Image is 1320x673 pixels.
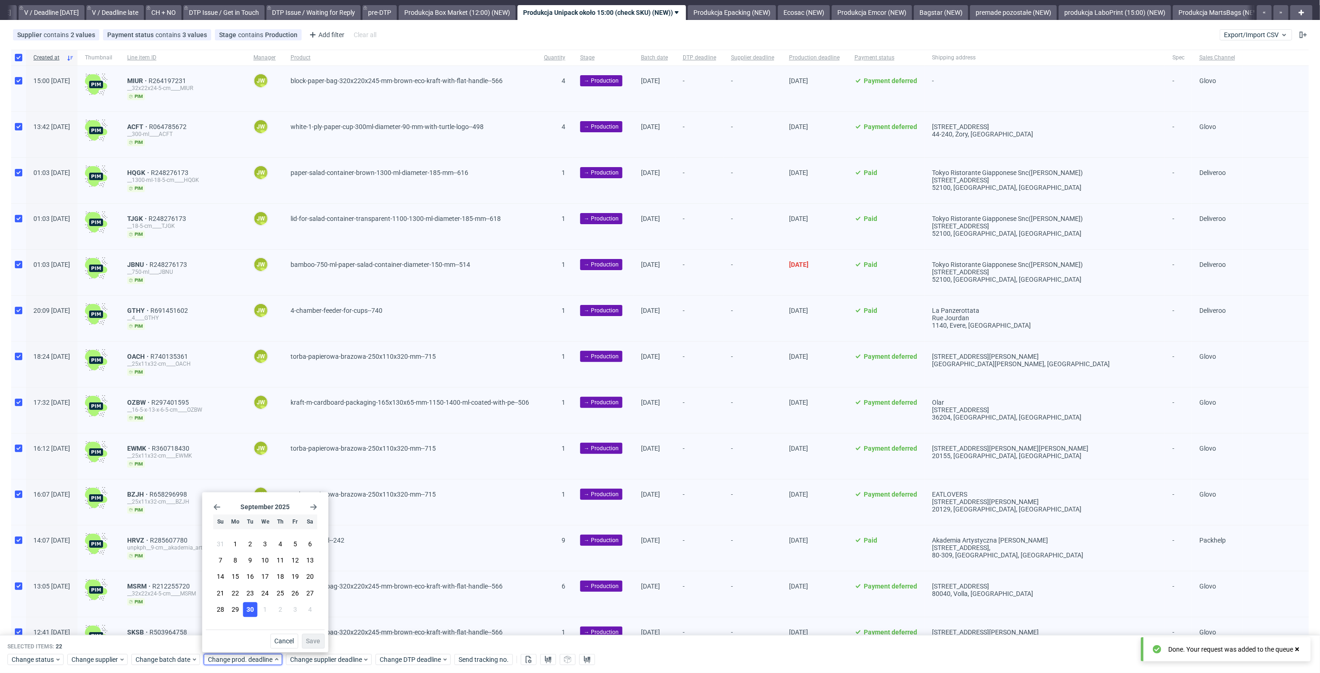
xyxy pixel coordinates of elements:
span: Supplier deadline [731,54,774,62]
span: Shipping address [932,54,1158,62]
span: 15:00 [DATE] [33,77,70,84]
span: 23 [246,589,254,598]
span: → Production [584,168,619,177]
img: wHgJFi1I6lmhQAAAABJRU5ErkJggg== [85,349,107,371]
span: 29 [232,605,239,614]
button: Mon Sep 29 2025 [228,602,243,617]
a: R691451602 [150,307,190,314]
span: Glovo [1199,77,1216,84]
button: Wed Sep 24 2025 [258,586,272,601]
span: Batch date [641,54,668,62]
a: TJGK [127,215,149,222]
span: 4 [308,605,312,614]
span: pim [127,231,145,238]
button: Tue Sep 30 2025 [243,602,258,617]
span: Payment deferred [864,123,917,130]
img: wHgJFi1I6lmhQAAAABJRU5ErkJggg== [85,441,107,463]
span: R248276173 [149,261,189,268]
span: [DATE] [641,215,660,222]
span: - [731,215,774,238]
span: Payment deferred [864,353,917,360]
img: wHgJFi1I6lmhQAAAABJRU5ErkJggg== [85,73,107,96]
span: Paid [864,307,877,314]
span: pim [127,277,145,284]
span: 24 [262,589,269,598]
a: BZJH [127,491,149,498]
a: SKSB [127,628,149,636]
a: R248276173 [149,215,188,222]
span: contains [238,31,265,39]
span: Deliveroo [1199,215,1226,222]
span: contains [44,31,71,39]
a: MIUR [127,77,149,84]
span: - [683,123,716,146]
figcaption: JW [254,258,267,271]
span: torba-papierowa-brazowa-250x110x320-mm--715 [291,353,436,360]
span: 27 [306,589,314,598]
span: [DATE] [641,353,660,360]
button: Thu Sep 11 2025 [273,553,287,568]
img: wHgJFi1I6lmhQAAAABJRU5ErkJggg== [85,395,107,417]
span: 8 [233,556,237,565]
span: pim [127,369,145,376]
span: [DATE] [789,307,808,314]
span: [DATE] [641,77,660,84]
div: Rue Jourdan [932,314,1158,322]
figcaption: JW [254,166,267,179]
span: Export/Import CSV [1224,31,1288,39]
span: pim [127,93,145,100]
span: 28 [217,605,224,614]
span: - [731,169,774,192]
span: 20 [306,572,314,582]
img: wHgJFi1I6lmhQAAAABJRU5ErkJggg== [85,257,107,279]
span: Product [291,54,529,62]
a: Produkcja Epacking (NEW) [688,5,776,20]
span: 31 [217,540,224,549]
button: Fri Sep 12 2025 [288,553,302,568]
a: R264197231 [149,77,188,84]
button: Mon Sep 22 2025 [228,586,243,601]
span: Supplier [17,31,44,39]
button: Sat Oct 04 2025 [303,602,317,617]
img: wHgJFi1I6lmhQAAAABJRU5ErkJggg== [85,533,107,555]
span: 1 [562,353,565,360]
a: OZBW [127,399,151,406]
span: - [932,77,1158,100]
span: 2 [248,540,252,549]
span: - [683,77,716,100]
span: 2 [278,605,282,614]
button: Mon Sep 01 2025 [228,537,243,552]
div: Tokyo ristorante giapponese snc([PERSON_NAME]) [932,261,1158,268]
button: Fri Sep 19 2025 [288,569,302,584]
span: Paid [864,169,877,176]
a: R212255720 [152,582,192,590]
span: MSRM [127,582,152,590]
span: 17:32 [DATE] [33,399,70,406]
span: → Production [584,214,619,223]
span: - [683,169,716,192]
span: - [1172,77,1184,100]
span: 4 [562,123,565,130]
figcaption: JW [254,74,267,87]
div: Tokyo ristorante giapponese snc([PERSON_NAME]) [932,169,1158,176]
div: [STREET_ADDRESS] [932,268,1158,276]
span: - [731,307,774,330]
span: 17 [262,572,269,582]
button: Sun Sep 14 2025 [214,569,228,584]
span: Send tracking no. [459,656,509,663]
span: OACH [127,353,150,360]
span: 5 [293,540,297,549]
span: R503964758 [149,628,189,636]
img: wHgJFi1I6lmhQAAAABJRU5ErkJggg== [85,487,107,509]
a: DTP Issue / Waiting for Reply [266,5,361,20]
span: pim [127,139,145,146]
span: Stage [219,31,238,39]
a: Bagstar (NEW) [914,5,968,20]
span: 22 [232,589,239,598]
button: Thu Oct 02 2025 [273,602,287,617]
a: EWMK [127,445,152,452]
